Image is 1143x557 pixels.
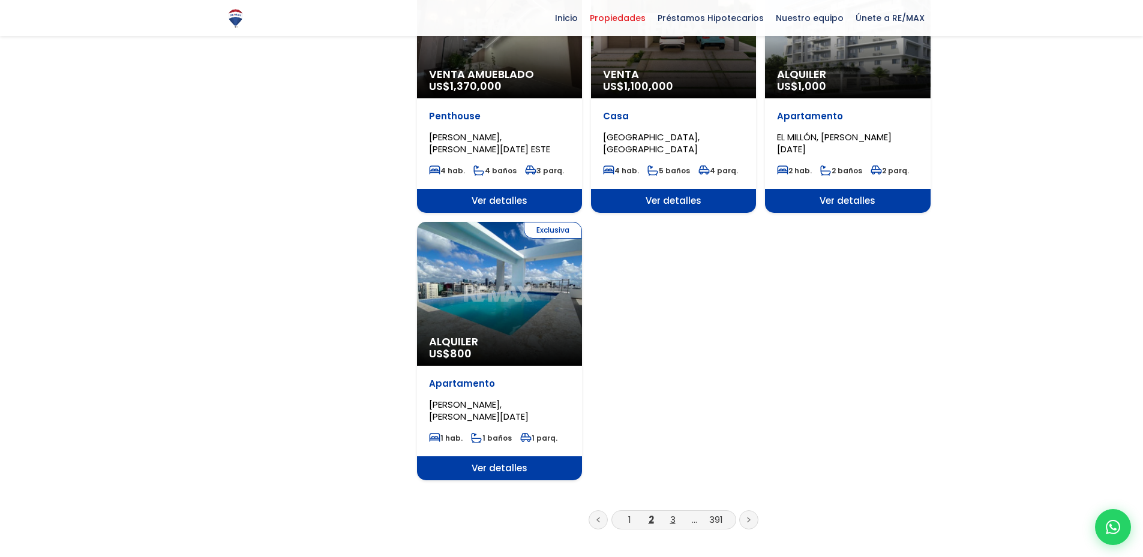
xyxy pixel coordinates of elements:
[692,513,697,526] a: ...
[429,433,463,443] span: 1 hab.
[429,110,570,122] p: Penthouse
[624,79,673,94] span: 1,100,000
[450,346,472,361] span: 800
[429,68,570,80] span: Venta Amueblado
[649,513,654,526] a: 2
[450,79,502,94] span: 1,370,000
[591,189,756,213] span: Ver detalles
[225,8,246,29] img: Logo de REMAX
[429,165,465,176] span: 4 hab.
[820,165,862,176] span: 2 baños
[429,346,472,361] span: US$
[417,456,582,480] span: Ver detalles
[471,433,512,443] span: 1 baños
[698,165,738,176] span: 4 parq.
[603,68,744,80] span: Venta
[524,222,582,239] span: Exclusiva
[429,131,550,155] span: [PERSON_NAME], [PERSON_NAME][DATE] ESTE
[603,131,700,155] span: [GEOGRAPHIC_DATA], [GEOGRAPHIC_DATA]
[777,165,812,176] span: 2 hab.
[850,9,931,27] span: Únete a RE/MAX
[709,513,723,526] a: 391
[628,513,631,526] a: 1
[417,222,582,480] a: Exclusiva Alquiler US$800 Apartamento [PERSON_NAME], [PERSON_NAME][DATE] 1 hab. 1 baños 1 parq. V...
[429,336,570,348] span: Alquiler
[670,513,676,526] a: 3
[525,165,564,176] span: 3 parq.
[429,378,570,390] p: Apartamento
[777,79,826,94] span: US$
[603,110,744,122] p: Casa
[770,9,850,27] span: Nuestro equipo
[798,79,826,94] span: 1,000
[584,9,652,27] span: Propiedades
[871,165,909,176] span: 2 parq.
[777,131,892,155] span: EL MILLÓN, [PERSON_NAME][DATE]
[647,165,690,176] span: 5 baños
[652,9,770,27] span: Préstamos Hipotecarios
[603,165,639,176] span: 4 hab.
[473,165,517,176] span: 4 baños
[549,9,584,27] span: Inicio
[777,68,918,80] span: Alquiler
[429,79,502,94] span: US$
[417,189,582,213] span: Ver detalles
[603,79,673,94] span: US$
[429,398,529,423] span: [PERSON_NAME], [PERSON_NAME][DATE]
[520,433,557,443] span: 1 parq.
[777,110,918,122] p: Apartamento
[765,189,930,213] span: Ver detalles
